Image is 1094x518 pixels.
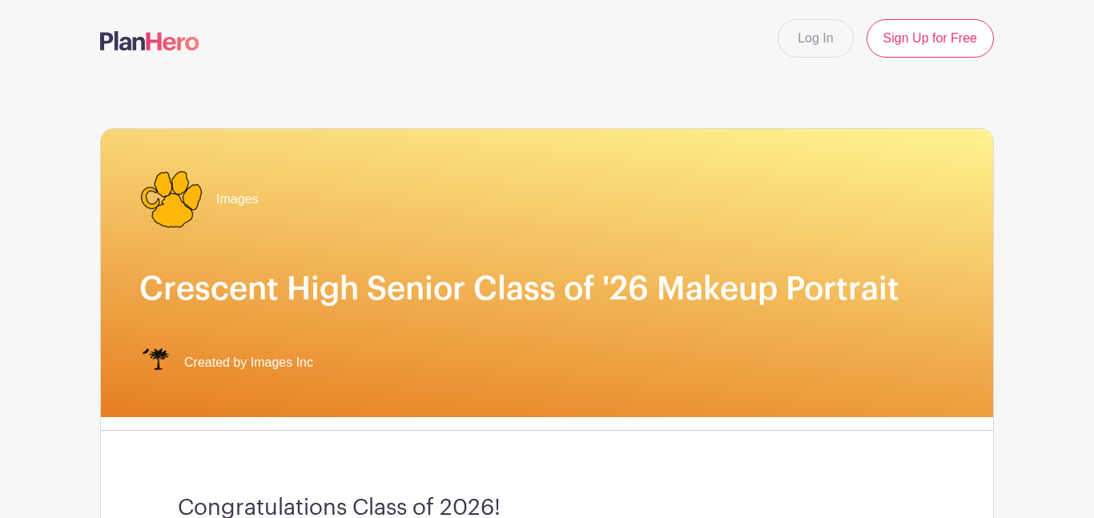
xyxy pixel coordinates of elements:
span: Created by Images Inc [184,353,313,372]
a: Sign Up for Free [867,19,994,58]
img: IMAGES%20logo%20transparenT%20PNG%20s.png [139,347,171,379]
h1: Crescent High Senior Class of '26 Makeup Portrait [139,270,955,308]
span: Images [216,190,258,209]
img: CRESCENT_HS_PAW-01.png [139,167,203,231]
a: Log In [778,19,853,58]
img: logo-507f7623f17ff9eddc593b1ce0a138ce2505c220e1c5a4e2b4648c50719b7d32.svg [100,31,199,50]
